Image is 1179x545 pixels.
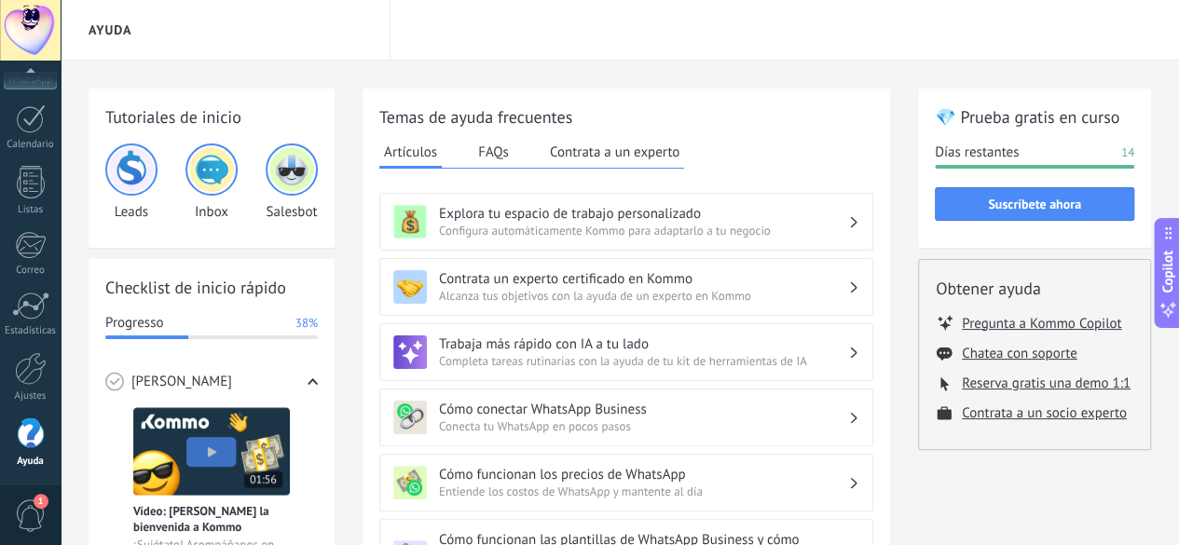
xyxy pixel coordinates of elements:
[936,277,1133,300] h2: Obtener ayuda
[295,314,318,333] span: 38%
[4,456,58,468] div: Ayuda
[34,494,48,509] span: 1
[266,143,318,221] div: Salesbot
[439,288,848,304] span: Alcanza tus objetivos con la ayuda de un experto en Kommo
[962,314,1121,333] button: Pregunta a Kommo Copilot
[1121,143,1134,162] span: 14
[935,143,1019,162] span: Días restantes
[105,276,318,299] h2: Checklist de inicio rápido
[439,270,848,288] h3: Contrata un experto certificado en Kommo
[439,353,848,369] span: Completa tareas rutinarias con la ayuda de tu kit de herramientas de IA
[473,138,514,166] button: FAQs
[4,139,58,151] div: Calendario
[962,345,1076,362] button: Chatea con soporte
[935,105,1134,129] h2: 💎 Prueba gratis en curso
[185,143,238,221] div: Inbox
[4,325,58,337] div: Estadísticas
[105,105,318,129] h2: Tutoriales de inicio
[105,143,158,221] div: Leads
[133,503,290,535] span: Vídeo: [PERSON_NAME] la bienvenida a Kommo
[439,205,848,223] h3: Explora tu espacio de trabajo personalizado
[4,390,58,402] div: Ajustes
[105,314,163,333] span: Progresso
[379,138,442,169] button: Artículos
[4,204,58,216] div: Listas
[439,418,848,434] span: Conecta tu WhatsApp en pocos pasos
[988,198,1081,211] span: Suscríbete ahora
[1158,250,1177,293] span: Copilot
[439,223,848,238] span: Configura automáticamente Kommo para adaptarlo a tu negocio
[439,466,848,484] h3: Cómo funcionan los precios de WhatsApp
[439,401,848,418] h3: Cómo conectar WhatsApp Business
[131,373,232,391] span: [PERSON_NAME]
[962,404,1127,422] button: Contrata a un socio experto
[545,138,684,166] button: Contrata a un experto
[439,335,848,353] h3: Trabaja más rápido con IA a tu lado
[935,187,1134,221] button: Suscríbete ahora
[379,105,873,129] h2: Temas de ayuda frecuentes
[962,375,1131,392] button: Reserva gratis una demo 1:1
[133,407,290,496] img: Meet video
[439,484,848,499] span: Entiende los costos de WhatsApp y mantente al día
[4,265,58,277] div: Correo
